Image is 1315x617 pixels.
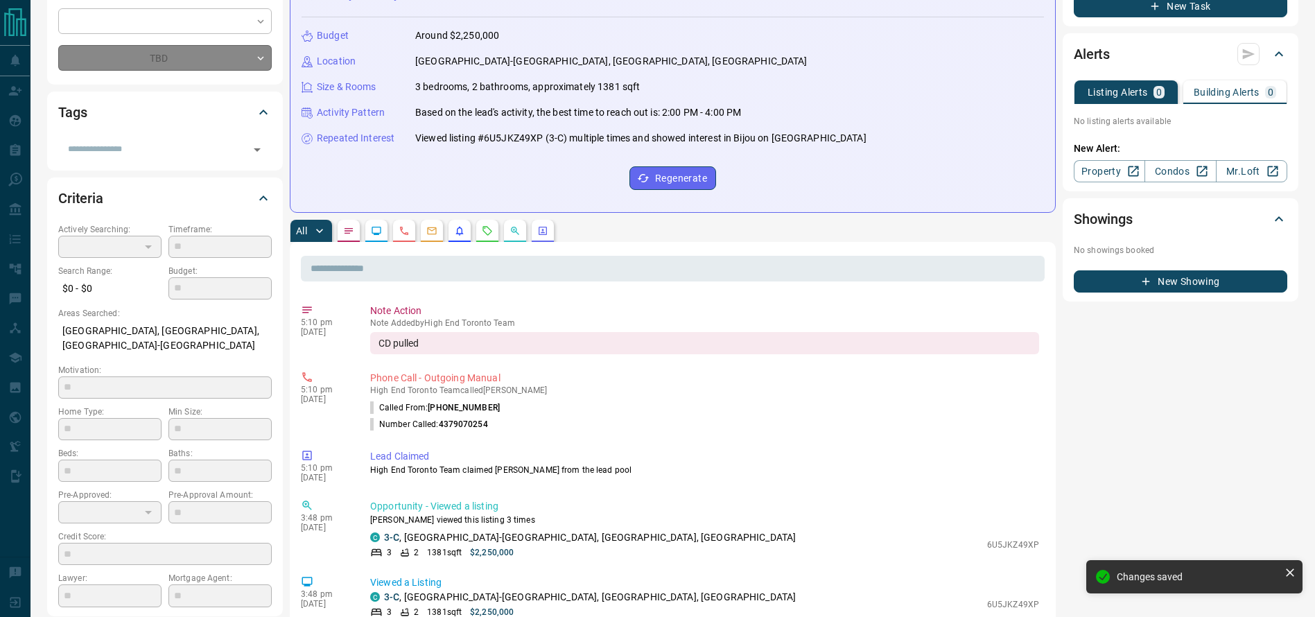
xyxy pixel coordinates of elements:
[454,225,465,236] svg: Listing Alerts
[470,546,514,559] p: $2,250,000
[168,489,272,501] p: Pre-Approval Amount:
[987,539,1039,551] p: 6U5JKZ49XP
[428,403,500,412] span: [PHONE_NUMBER]
[58,307,272,320] p: Areas Searched:
[301,513,349,523] p: 3:48 pm
[370,385,1039,395] p: High End Toronto Team called [PERSON_NAME]
[370,532,380,542] div: condos.ca
[384,532,399,543] a: 3-C
[343,225,354,236] svg: Notes
[317,80,376,94] p: Size & Rooms
[301,318,349,327] p: 5:10 pm
[415,105,741,120] p: Based on the lead's activity, the best time to reach out is: 2:00 PM - 4:00 PM
[58,277,162,300] p: $0 - $0
[1074,244,1287,257] p: No showings booked
[58,96,272,129] div: Tags
[629,166,716,190] button: Regenerate
[58,320,272,357] p: [GEOGRAPHIC_DATA], [GEOGRAPHIC_DATA], [GEOGRAPHIC_DATA]-[GEOGRAPHIC_DATA]
[415,131,866,146] p: Viewed listing #6U5JKZ49XP (3-C) multiple times and showed interest in Bijou on [GEOGRAPHIC_DATA]
[317,131,394,146] p: Repeated Interest
[317,54,356,69] p: Location
[301,385,349,394] p: 5:10 pm
[370,304,1039,318] p: Note Action
[1088,87,1148,97] p: Listing Alerts
[301,599,349,609] p: [DATE]
[301,589,349,599] p: 3:48 pm
[1156,87,1162,97] p: 0
[168,447,272,460] p: Baths:
[168,223,272,236] p: Timeframe:
[1074,202,1287,236] div: Showings
[370,449,1039,464] p: Lead Claimed
[301,463,349,473] p: 5:10 pm
[1074,115,1287,128] p: No listing alerts available
[370,401,500,414] p: Called From:
[296,226,307,236] p: All
[384,590,796,605] p: , [GEOGRAPHIC_DATA]-[GEOGRAPHIC_DATA], [GEOGRAPHIC_DATA], [GEOGRAPHIC_DATA]
[58,364,272,376] p: Motivation:
[1074,43,1110,65] h2: Alerts
[439,419,488,429] span: 4379070254
[384,591,399,602] a: 3-C
[317,105,385,120] p: Activity Pattern
[370,371,1039,385] p: Phone Call - Outgoing Manual
[58,530,272,543] p: Credit Score:
[414,546,419,559] p: 2
[1074,270,1287,293] button: New Showing
[301,473,349,483] p: [DATE]
[168,572,272,584] p: Mortgage Agent:
[415,80,640,94] p: 3 bedrooms, 2 bathrooms, approximately 1381 sqft
[58,572,162,584] p: Lawyer:
[415,28,499,43] p: Around $2,250,000
[168,265,272,277] p: Budget:
[58,101,87,123] h2: Tags
[427,546,462,559] p: 1381 sqft
[399,225,410,236] svg: Calls
[370,418,488,431] p: Number Called:
[537,225,548,236] svg: Agent Actions
[1074,208,1133,230] h2: Showings
[1144,160,1216,182] a: Condos
[168,406,272,418] p: Min Size:
[387,546,392,559] p: 3
[58,447,162,460] p: Beds:
[370,575,1039,590] p: Viewed a Listing
[58,489,162,501] p: Pre-Approved:
[301,523,349,532] p: [DATE]
[58,182,272,215] div: Criteria
[58,187,103,209] h2: Criteria
[987,598,1039,611] p: 6U5JKZ49XP
[1268,87,1273,97] p: 0
[1216,160,1287,182] a: Mr.Loft
[1074,37,1287,71] div: Alerts
[371,225,382,236] svg: Lead Browsing Activity
[510,225,521,236] svg: Opportunities
[1117,571,1279,582] div: Changes saved
[370,318,1039,328] p: Note Added by High End Toronto Team
[384,530,796,545] p: , [GEOGRAPHIC_DATA]-[GEOGRAPHIC_DATA], [GEOGRAPHIC_DATA], [GEOGRAPHIC_DATA]
[1194,87,1260,97] p: Building Alerts
[58,45,272,71] div: TBD
[1074,141,1287,156] p: New Alert:
[426,225,437,236] svg: Emails
[58,265,162,277] p: Search Range:
[247,140,267,159] button: Open
[370,499,1039,514] p: Opportunity - Viewed a listing
[58,406,162,418] p: Home Type:
[1074,160,1145,182] a: Property
[370,514,1039,526] p: [PERSON_NAME] viewed this listing 3 times
[370,332,1039,354] div: CD pulled
[415,54,808,69] p: [GEOGRAPHIC_DATA]-[GEOGRAPHIC_DATA], [GEOGRAPHIC_DATA], [GEOGRAPHIC_DATA]
[301,394,349,404] p: [DATE]
[317,28,349,43] p: Budget
[370,464,1039,476] p: High End Toronto Team claimed [PERSON_NAME] from the lead pool
[370,592,380,602] div: condos.ca
[58,223,162,236] p: Actively Searching:
[301,327,349,337] p: [DATE]
[482,225,493,236] svg: Requests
